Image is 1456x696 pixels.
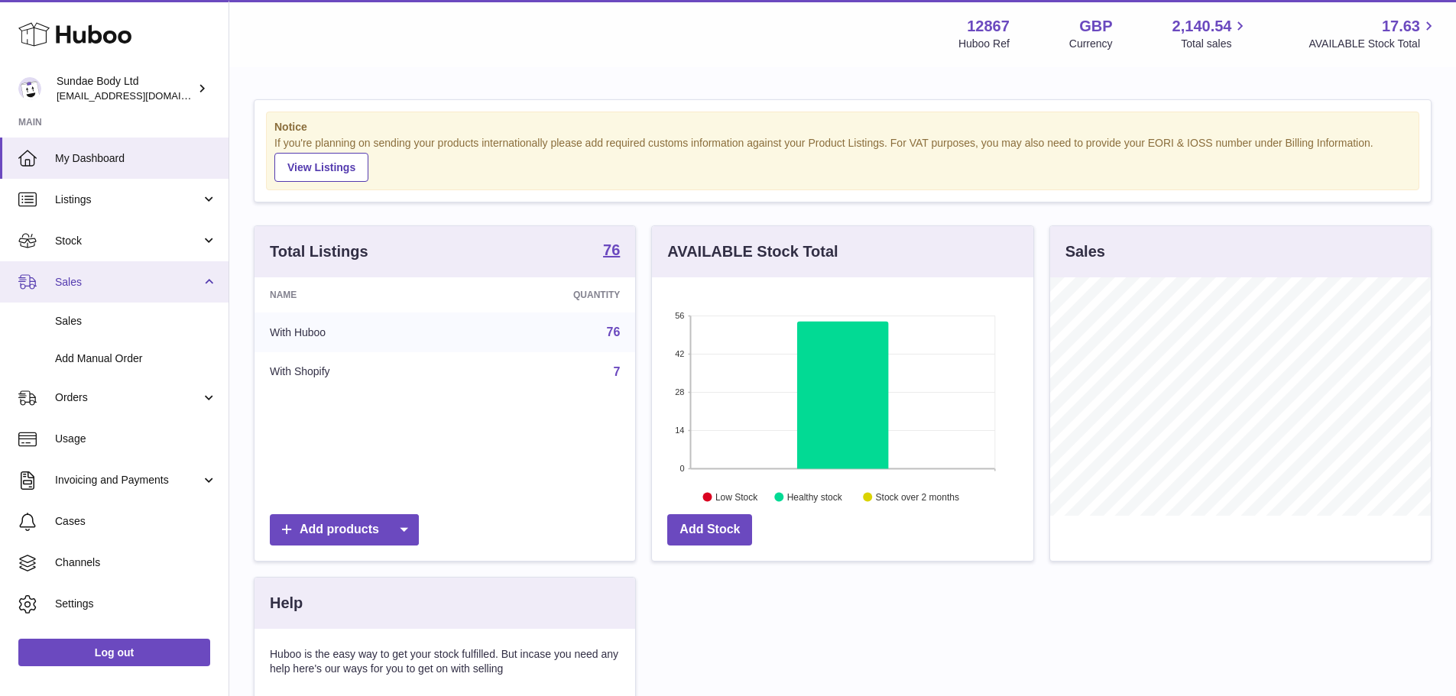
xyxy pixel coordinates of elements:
span: Sales [55,275,201,290]
a: 2,140.54 Total sales [1172,16,1250,51]
span: Orders [55,390,201,405]
span: Add Manual Order [55,351,217,366]
a: Add products [270,514,419,545]
span: Channels [55,555,217,570]
span: 17.63 [1382,16,1420,37]
text: Low Stock [715,491,758,502]
strong: 12867 [967,16,1010,37]
h3: Help [270,593,303,613]
a: View Listings [274,153,368,182]
text: 14 [676,426,685,435]
div: If you're planning on sending your products internationally please add required customs informati... [274,136,1411,182]
p: Huboo is the easy way to get your stock fulfilled. But incase you need any help here's our ways f... [270,647,620,676]
text: Stock over 2 months [876,491,959,502]
span: 2,140.54 [1172,16,1232,37]
a: Log out [18,639,210,666]
text: Healthy stock [787,491,843,502]
div: Sundae Body Ltd [57,74,194,103]
img: internalAdmin-12867@internal.huboo.com [18,77,41,100]
h3: Sales [1065,241,1105,262]
td: With Shopify [255,352,460,392]
div: Huboo Ref [958,37,1010,51]
span: My Dashboard [55,151,217,166]
span: Listings [55,193,201,207]
strong: GBP [1079,16,1112,37]
a: 7 [613,365,620,378]
h3: Total Listings [270,241,368,262]
span: Invoicing and Payments [55,473,201,487]
div: Currency [1069,37,1113,51]
a: 76 [603,242,620,261]
strong: 76 [603,242,620,257]
text: 42 [676,349,685,358]
text: 0 [680,464,685,473]
span: [EMAIL_ADDRESS][DOMAIN_NAME] [57,89,225,102]
th: Name [255,277,460,312]
strong: Notice [274,120,1411,134]
td: With Huboo [255,312,460,352]
span: Stock [55,234,201,248]
text: 28 [676,387,685,397]
span: AVAILABLE Stock Total [1308,37,1438,51]
span: Cases [55,514,217,529]
span: Sales [55,314,217,329]
a: 76 [607,325,621,338]
a: 17.63 AVAILABLE Stock Total [1308,16,1438,51]
text: 56 [676,311,685,320]
span: Settings [55,597,217,611]
a: Add Stock [667,514,752,545]
h3: AVAILABLE Stock Total [667,241,838,262]
th: Quantity [460,277,636,312]
span: Usage [55,432,217,446]
span: Total sales [1181,37,1249,51]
